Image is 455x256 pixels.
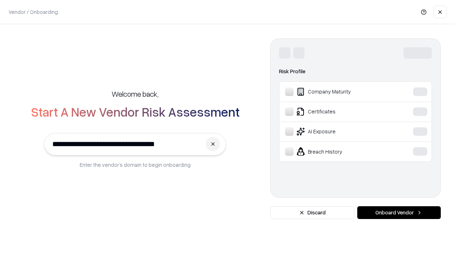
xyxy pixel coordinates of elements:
button: Discard [270,206,354,219]
div: Certificates [285,107,391,116]
div: AI Exposure [285,127,391,136]
div: Company Maturity [285,87,391,96]
h2: Start A New Vendor Risk Assessment [31,105,240,119]
button: Onboard Vendor [357,206,441,219]
div: Breach History [285,147,391,156]
h5: Welcome back, [112,89,159,99]
div: Risk Profile [279,67,432,76]
p: Vendor / Onboarding [9,8,58,16]
p: Enter the vendor’s domain to begin onboarding [80,161,191,169]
